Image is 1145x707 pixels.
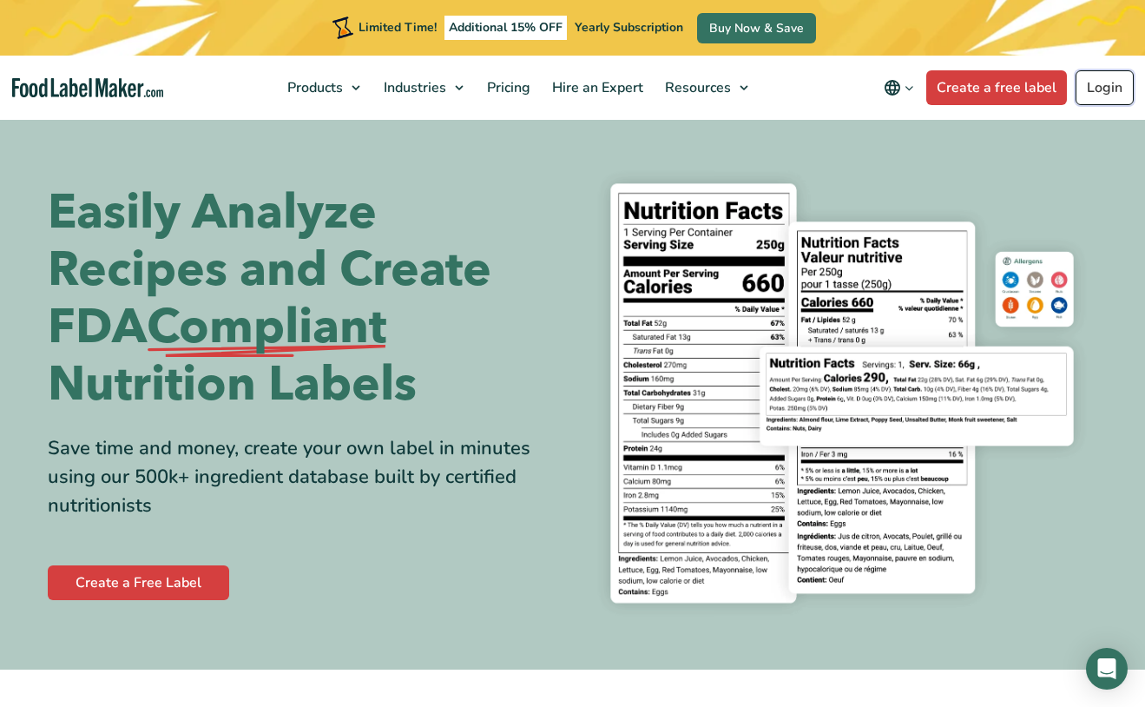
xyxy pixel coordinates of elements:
[282,78,345,97] span: Products
[373,56,472,120] a: Industries
[147,299,386,356] span: Compliant
[48,565,229,600] a: Create a Free Label
[48,184,560,413] h1: Easily Analyze Recipes and Create FDA Nutrition Labels
[872,70,926,105] button: Change language
[359,19,437,36] span: Limited Time!
[12,78,164,98] a: Food Label Maker homepage
[277,56,369,120] a: Products
[48,434,560,520] div: Save time and money, create your own label in minutes using our 500k+ ingredient database built b...
[575,19,683,36] span: Yearly Subscription
[482,78,532,97] span: Pricing
[1086,648,1128,690] div: Open Intercom Messenger
[378,78,448,97] span: Industries
[542,56,650,120] a: Hire an Expert
[697,13,816,43] a: Buy Now & Save
[477,56,537,120] a: Pricing
[547,78,645,97] span: Hire an Expert
[926,70,1067,105] a: Create a free label
[444,16,567,40] span: Additional 15% OFF
[1076,70,1134,105] a: Login
[660,78,733,97] span: Resources
[655,56,757,120] a: Resources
